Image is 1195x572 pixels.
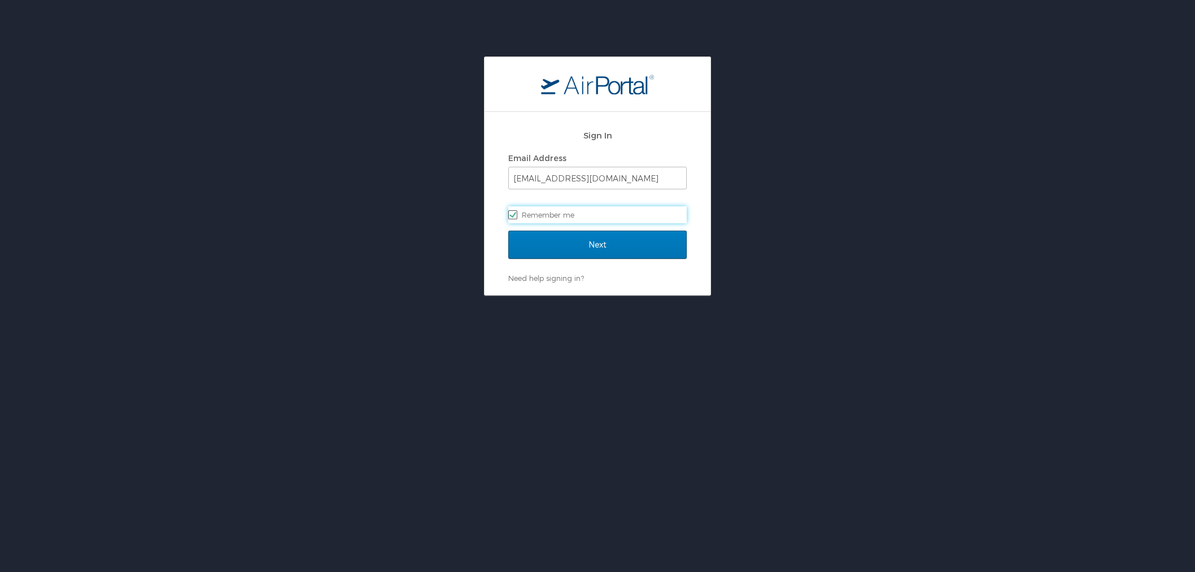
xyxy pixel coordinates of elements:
label: Remember me [508,206,687,223]
img: logo [541,74,654,94]
h2: Sign In [508,129,687,142]
a: Need help signing in? [508,274,584,283]
input: Next [508,231,687,259]
label: Email Address [508,153,566,163]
